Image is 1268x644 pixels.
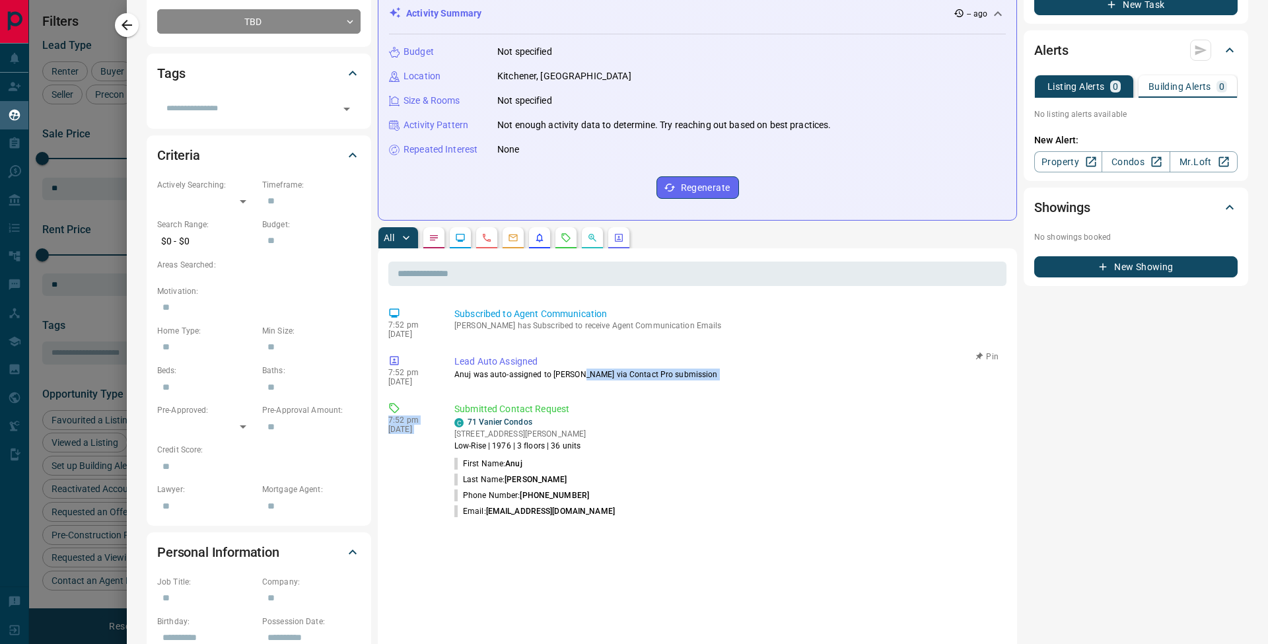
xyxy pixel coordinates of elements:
p: No listing alerts available [1034,108,1238,120]
p: Areas Searched: [157,259,361,271]
svg: Notes [429,233,439,243]
div: Criteria [157,139,361,171]
p: Company: [262,576,361,588]
a: Property [1034,151,1102,172]
p: Actively Searching: [157,179,256,191]
p: 7:52 pm [388,415,435,425]
span: [PHONE_NUMBER] [520,491,589,500]
p: 0 [1113,82,1118,91]
p: [DATE] [388,330,435,339]
p: [STREET_ADDRESS][PERSON_NAME] [454,428,586,440]
p: Low-Rise | 1976 | 3 floors | 36 units [454,440,586,452]
p: Pre-Approved: [157,404,256,416]
p: Subscribed to Agent Communication [454,307,1001,321]
p: Listing Alerts [1047,82,1105,91]
svg: Emails [508,233,518,243]
svg: Opportunities [587,233,598,243]
p: None [497,143,520,157]
div: condos.ca [454,418,464,427]
a: Mr.Loft [1170,151,1238,172]
p: Submitted Contact Request [454,402,1001,416]
p: Search Range: [157,219,256,231]
p: 7:52 pm [388,320,435,330]
p: Size & Rooms [404,94,460,108]
svg: Listing Alerts [534,233,545,243]
h2: Alerts [1034,40,1069,61]
p: Repeated Interest [404,143,477,157]
p: 7:52 pm [388,368,435,377]
div: TBD [157,9,361,34]
p: Not specified [497,94,552,108]
svg: Agent Actions [614,233,624,243]
div: Showings [1034,192,1238,223]
div: Alerts [1034,34,1238,66]
p: Not enough activity data to determine. Try reaching out based on best practices. [497,118,831,132]
p: Budget: [262,219,361,231]
svg: Calls [481,233,492,243]
svg: Lead Browsing Activity [455,233,466,243]
p: Building Alerts [1148,82,1211,91]
p: Motivation: [157,285,361,297]
p: Lawyer: [157,483,256,495]
p: Last Name: [454,474,567,485]
div: Personal Information [157,536,361,568]
p: Budget [404,45,434,59]
p: Min Size: [262,325,361,337]
p: Email: [454,505,615,517]
span: [EMAIL_ADDRESS][DOMAIN_NAME] [486,507,615,516]
h2: Showings [1034,197,1090,218]
button: Open [337,100,356,118]
p: First Name: [454,458,522,470]
div: Tags [157,57,361,89]
p: Pre-Approval Amount: [262,404,361,416]
p: No showings booked [1034,231,1238,243]
p: Mortgage Agent: [262,483,361,495]
p: New Alert: [1034,133,1238,147]
h2: Personal Information [157,542,279,563]
button: New Showing [1034,256,1238,277]
p: $0 - $0 [157,231,256,252]
p: Job Title: [157,576,256,588]
p: Home Type: [157,325,256,337]
h2: Criteria [157,145,200,166]
a: 71 Vanier Condos [468,417,532,427]
p: [DATE] [388,377,435,386]
h2: Tags [157,63,185,84]
p: Kitchener, [GEOGRAPHIC_DATA] [497,69,631,83]
p: -- ago [967,8,987,20]
p: Timeframe: [262,179,361,191]
span: Anuj [505,459,522,468]
svg: Requests [561,233,571,243]
p: Beds: [157,365,256,376]
p: Phone Number: [454,489,589,501]
button: Pin [968,351,1006,363]
p: Activity Summary [406,7,481,20]
div: Activity Summary-- ago [389,1,1006,26]
button: Regenerate [656,176,739,199]
p: Birthday: [157,616,256,627]
p: Credit Score: [157,444,361,456]
p: Baths: [262,365,361,376]
p: Location [404,69,440,83]
p: [DATE] [388,425,435,434]
p: Activity Pattern [404,118,468,132]
p: All [384,233,394,242]
p: [PERSON_NAME] has Subscribed to receive Agent Communication Emails [454,321,1001,330]
p: 0 [1219,82,1224,91]
a: Condos [1102,151,1170,172]
p: Possession Date: [262,616,361,627]
span: [PERSON_NAME] [505,475,567,484]
p: Lead Auto Assigned [454,355,1001,369]
p: Not specified [497,45,552,59]
p: Anuj was auto-assigned to [PERSON_NAME] via Contact Pro submission [454,369,1001,380]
